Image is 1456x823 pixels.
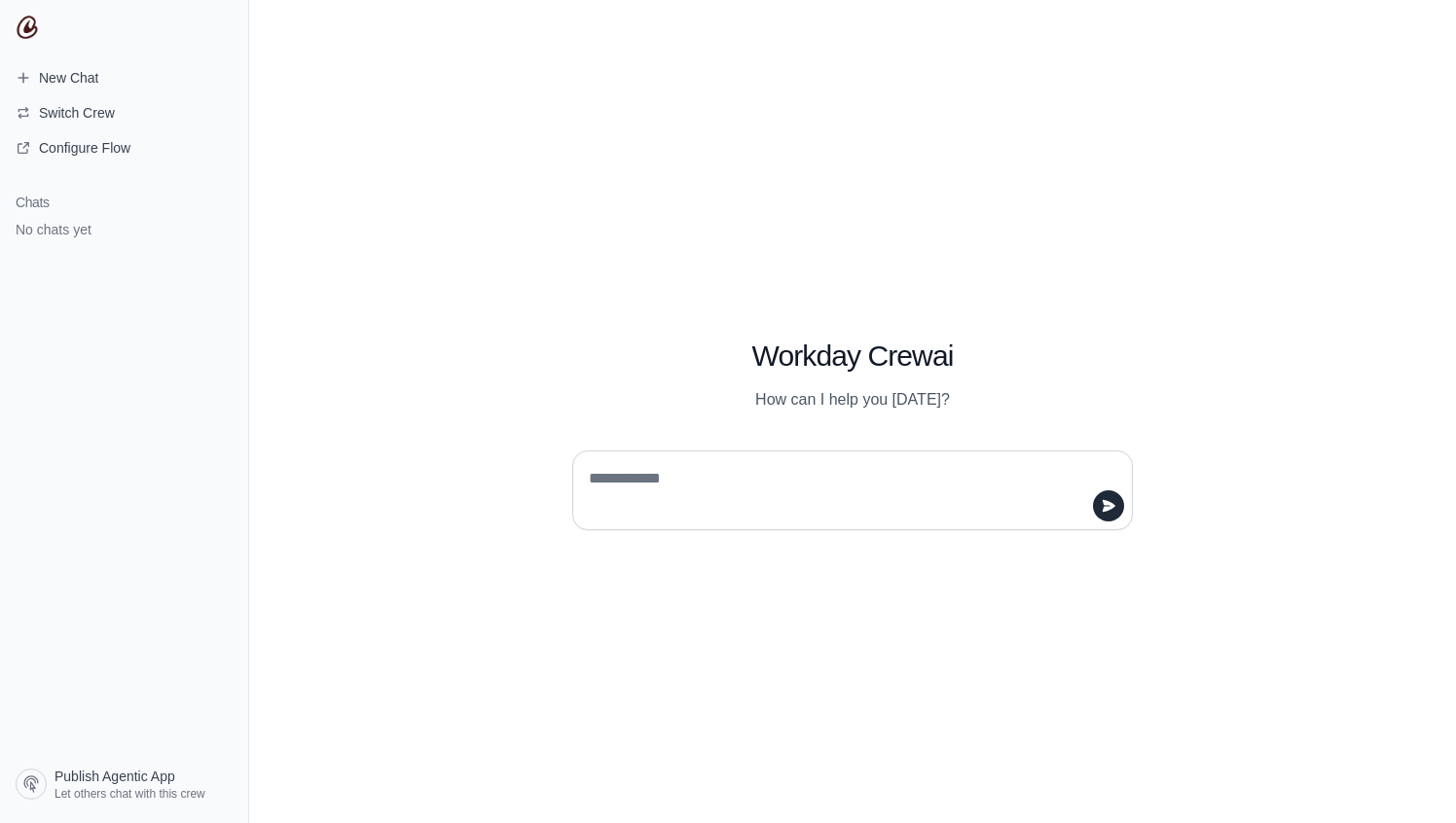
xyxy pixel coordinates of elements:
[55,767,175,786] span: Publish Agentic App
[16,16,39,39] img: CrewAI Logo
[572,339,1133,374] h1: Workday Crewai
[39,103,115,123] span: Switch Crew
[55,786,205,802] span: Let others chat with this crew
[39,68,98,88] span: New Chat
[8,97,240,128] button: Switch Crew
[39,138,130,158] span: Configure Flow
[8,62,240,93] a: New Chat
[8,132,240,163] a: Configure Flow
[8,761,240,807] a: Publish Agentic App Let others chat with this crew
[572,388,1133,411] p: How can I help you [DATE]?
